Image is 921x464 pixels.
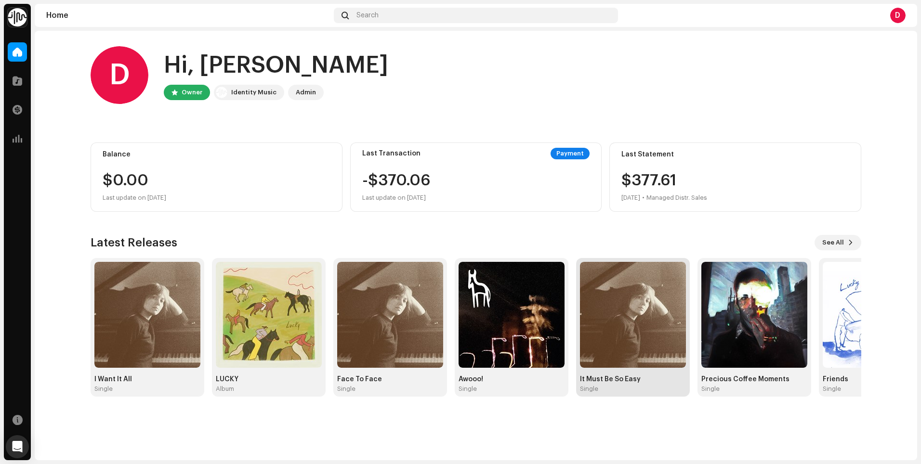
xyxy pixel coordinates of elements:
[822,233,844,252] span: See All
[551,148,590,159] div: Payment
[459,262,565,368] img: c3f25dca-1da4-4e4d-8369-3c52ea8a762a
[890,8,906,23] div: D
[103,151,330,158] div: Balance
[231,87,276,98] div: Identity Music
[6,435,29,458] div: Open Intercom Messenger
[701,385,720,393] div: Single
[94,262,200,368] img: 4831f616-312a-47c1-9517-15bbce821823
[216,262,322,368] img: 69000a11-188a-4bdf-8ea1-2b351300c160
[182,87,202,98] div: Owner
[646,192,707,204] div: Managed Distr. Sales
[459,375,565,383] div: Awooo!
[94,375,200,383] div: I Want It All
[216,87,227,98] img: 0f74c21f-6d1c-4dbc-9196-dbddad53419e
[356,12,379,19] span: Search
[701,375,807,383] div: Precious Coffee Moments
[621,151,849,158] div: Last Statement
[91,46,148,104] div: D
[459,385,477,393] div: Single
[91,142,342,212] re-o-card-value: Balance
[823,385,841,393] div: Single
[580,375,686,383] div: It Must Be So Easy
[337,262,443,368] img: bc4332b1-dd02-4e3f-903b-6b8dcfd498ca
[701,262,807,368] img: fea1f77f-efa4-405c-9548-f840927958f2
[337,385,355,393] div: Single
[91,235,177,250] h3: Latest Releases
[642,192,645,204] div: •
[337,375,443,383] div: Face To Face
[164,50,388,81] div: Hi, [PERSON_NAME]
[216,385,234,393] div: Album
[94,385,113,393] div: Single
[103,192,330,204] div: Last update on [DATE]
[8,8,27,27] img: 0f74c21f-6d1c-4dbc-9196-dbddad53419e
[621,192,640,204] div: [DATE]
[580,385,598,393] div: Single
[296,87,316,98] div: Admin
[609,142,861,212] re-o-card-value: Last Statement
[46,12,330,19] div: Home
[815,235,861,250] button: See All
[362,192,430,204] div: Last update on [DATE]
[580,262,686,368] img: ba017c66-26ae-4399-a7ea-48b67c973d65
[216,375,322,383] div: LUCKY
[362,150,421,157] div: Last Transaction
